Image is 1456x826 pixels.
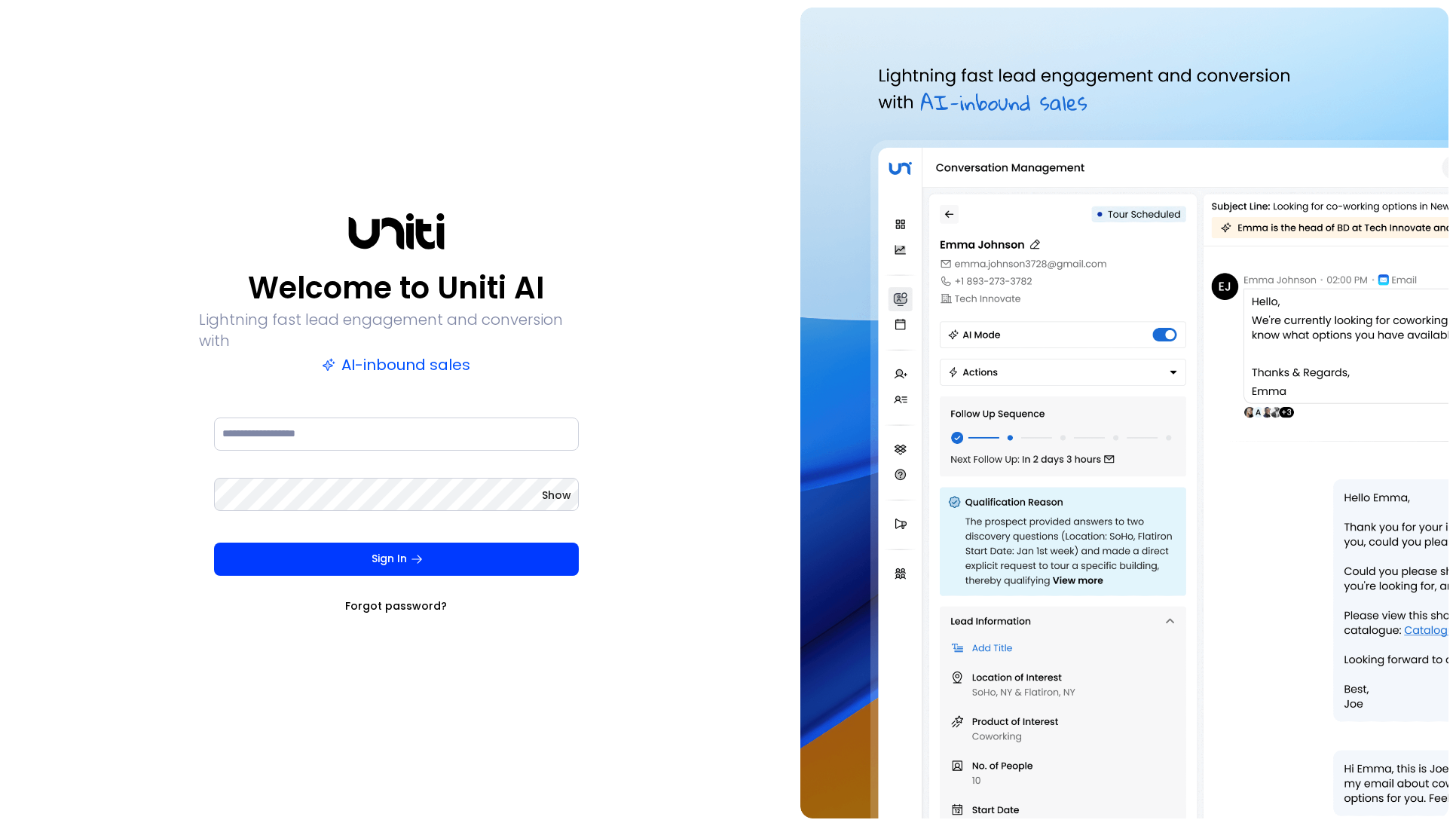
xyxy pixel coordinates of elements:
[214,543,579,576] button: Sign In
[800,8,1448,818] img: auth-hero.png
[199,309,594,351] p: Lightning fast lead engagement and conversion with
[345,598,447,613] a: Forgot password?
[322,354,470,375] p: AI-inbound sales
[542,488,571,503] button: Show
[248,270,544,306] p: Welcome to Uniti AI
